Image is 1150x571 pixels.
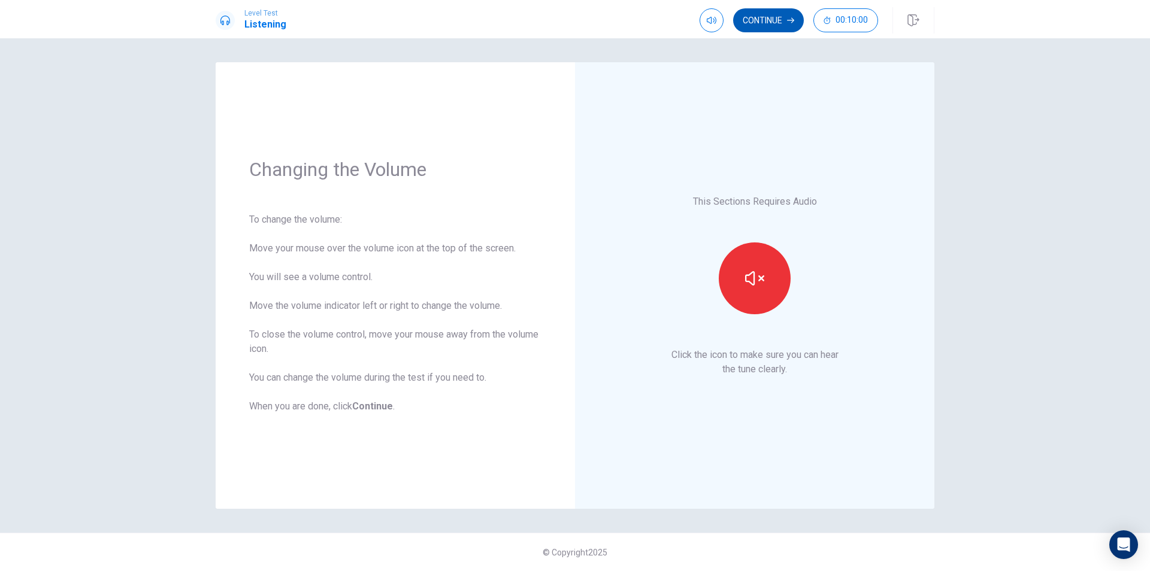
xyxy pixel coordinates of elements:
[352,400,393,412] b: Continue
[671,348,839,376] p: Click the icon to make sure you can hear the tune clearly.
[733,8,804,32] button: Continue
[249,212,541,414] div: To change the volume: Move your mouse over the volume icon at the top of the screen. You will see...
[244,17,286,32] h1: Listening
[836,16,868,25] span: 00:10:00
[244,9,286,17] span: Level Test
[1109,530,1138,559] div: Open Intercom Messenger
[813,8,878,32] button: 00:10:00
[543,548,607,557] span: © Copyright 2025
[693,195,817,209] p: This Sections Requires Audio
[249,157,541,181] h1: Changing the Volume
